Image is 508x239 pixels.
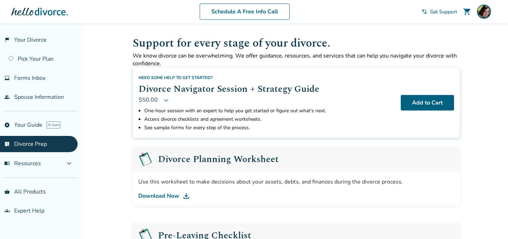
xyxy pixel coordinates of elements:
span: menu_book [4,161,10,166]
a: Download Now [138,192,454,200]
li: One-hour session with an expert to help you get started or figure out what's next. [144,107,395,115]
span: groups [4,208,10,214]
span: shopping_cart [463,7,471,16]
span: expand_more [65,159,73,168]
h2: Divorce Navigator Session + Strategy Guide [139,82,395,96]
h1: Support for every stage of your divorce. [133,35,460,52]
li: See sample forms for every step of the process. [144,124,395,132]
span: flag_2 [4,37,10,43]
li: Access divorce checklists and agreement worksheets. [144,115,395,124]
span: phone_in_talk [422,9,427,14]
p: We know divorce can be overwhelming. We offer guidance, resources, and services that can help you... [133,52,460,67]
span: inbox [4,75,10,81]
span: list_alt_check [4,141,10,147]
span: Need some help to get started? [139,75,213,80]
span: AI beta [47,121,60,129]
h2: Divorce Planning Worksheet [158,155,279,164]
span: $50.00 [139,96,158,104]
img: DL [182,192,190,200]
span: Resources [4,160,41,167]
span: shopping_basket [4,189,10,195]
a: Schedule A Free Info Call [200,4,290,20]
span: people [4,94,10,100]
span: Get Support [430,8,457,15]
a: phone_in_talkGet Support [422,8,457,15]
span: Forms Inbox [14,74,46,82]
span: explore [4,122,10,128]
img: Pre-Leaving Checklist [138,152,152,166]
img: Stephanie [477,5,491,19]
button: Add to Cart [401,95,454,110]
div: Use this worksheet to make decisions about your assets, debts, and finances during the divorce pr... [138,178,454,186]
